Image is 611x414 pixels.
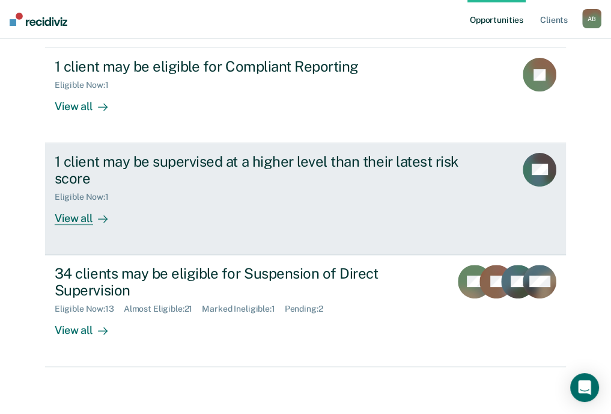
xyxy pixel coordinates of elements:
a: 1 client may be supervised at a higher level than their latest risk scoreEligible Now:1View all [45,143,566,255]
div: Eligible Now : 1 [55,80,118,90]
div: Open Intercom Messenger [570,373,599,402]
div: A B [582,9,601,28]
button: AB [582,9,601,28]
div: 1 client may be supervised at a higher level than their latest risk score [55,153,476,188]
div: Marked Ineligible : 1 [202,304,284,314]
a: 34 clients may be eligible for Suspension of Direct SupervisionEligible Now:13Almost Eligible:21M... [45,255,566,367]
div: Eligible Now : 1 [55,192,118,202]
div: View all [55,202,122,226]
div: 34 clients may be eligible for Suspension of Direct Supervision [55,265,441,300]
div: View all [55,314,122,338]
div: Eligible Now : 13 [55,304,124,314]
div: 1 client may be eligible for Compliant Reporting [55,58,476,75]
img: Recidiviz [10,13,67,26]
div: Almost Eligible : 21 [124,304,202,314]
div: Pending : 2 [285,304,333,314]
a: 1 client may be eligible for Compliant ReportingEligible Now:1View all [45,48,566,143]
div: View all [55,90,122,114]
